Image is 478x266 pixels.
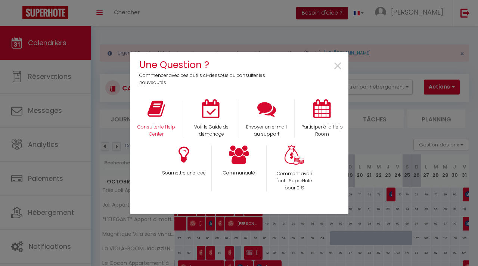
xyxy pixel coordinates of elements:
h4: Une Question ? [139,58,270,72]
p: Consulter le Help Center [134,124,179,138]
button: Close [333,58,343,75]
p: Comment avoir l'outil SuperHote pour 0 € [272,170,317,192]
p: Envoyer un e-mail au support [244,124,289,138]
img: Money bag [285,145,304,165]
span: × [333,55,343,78]
p: Participer à la Help Room [299,124,345,138]
p: Soumettre une idee [161,170,207,177]
p: Commencer avec ces outils ci-dessous ou consulter les nouveautés. [139,72,270,86]
p: Communauté [217,170,261,177]
p: Voir le Guide de démarrage [189,124,234,138]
